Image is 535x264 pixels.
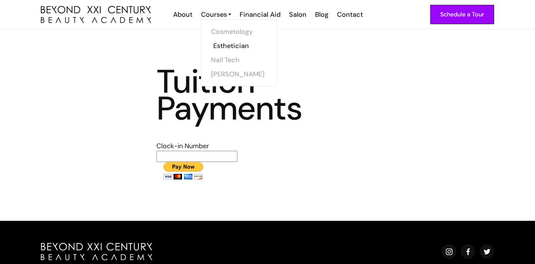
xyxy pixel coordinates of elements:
h3: Tuition Payments [156,68,379,122]
div: About [173,10,192,19]
a: home [41,6,151,23]
input: PayPal - The safer, easier way to pay online! [156,162,210,179]
a: Contact [332,10,367,19]
div: Salon [289,10,307,19]
a: Courses [201,10,231,19]
img: beyond beauty logo [41,243,152,260]
a: About [168,10,196,19]
img: beyond 21st century beauty academy logo [41,6,151,23]
a: Blog [310,10,332,19]
div: Financial Aid [240,10,281,19]
a: [PERSON_NAME] [211,67,267,81]
a: Financial Aid [235,10,284,19]
a: Cosmetology [211,25,267,39]
a: Esthetician [213,39,269,53]
nav: Courses [201,19,277,86]
a: Salon [284,10,310,19]
div: Blog [315,10,328,19]
a: Schedule a Tour [430,5,494,24]
div: Schedule a Tour [440,10,484,19]
td: Clock-in Number [156,141,237,151]
div: Contact [337,10,363,19]
div: Courses [201,10,227,19]
a: Nail Tech [211,53,267,67]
